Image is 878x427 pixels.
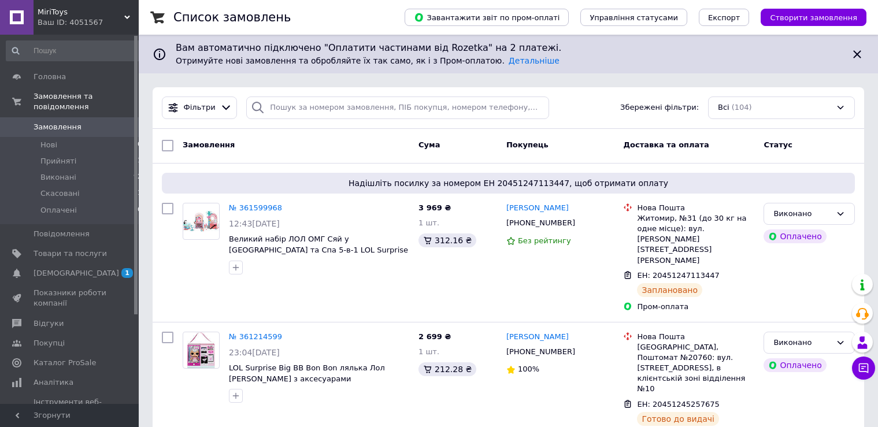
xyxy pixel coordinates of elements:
[504,216,577,231] div: [PHONE_NUMBER]
[176,56,560,65] span: Отримуйте нові замовлення та обробляйте їх так само, як і з Пром-оплатою.
[34,122,81,132] span: Замовлення
[229,235,408,265] a: Великий набір ЛОЛ ОМГ Сяй у [GEOGRAPHIC_DATA] та Спа 5-в-1 LOL Surprise Shine On Salon & Spa
[6,40,143,61] input: Пошук
[229,219,280,228] span: 12:43[DATE]
[183,211,219,232] img: Фото товару
[773,337,831,349] div: Виконано
[138,140,142,150] span: 0
[134,188,142,199] span: 11
[34,397,107,418] span: Інструменти веб-майстра та SEO
[590,13,678,22] span: Управління статусами
[34,72,66,82] span: Головна
[764,229,826,243] div: Оплачено
[749,13,866,21] a: Створити замовлення
[418,218,439,227] span: 1 шт.
[637,400,719,409] span: ЕН: 20451245257675
[229,348,280,357] span: 23:04[DATE]
[229,203,282,212] a: № 361599968
[518,236,571,245] span: Без рейтингу
[418,332,451,341] span: 2 699 ₴
[121,268,133,278] span: 1
[509,56,560,65] a: Детальніше
[637,332,754,342] div: Нова Пошта
[183,140,235,149] span: Замовлення
[34,318,64,329] span: Відгуки
[764,140,792,149] span: Статус
[620,102,699,113] span: Збережені фільтри:
[773,208,831,220] div: Виконано
[134,172,142,183] span: 92
[708,13,740,22] span: Експорт
[138,156,142,166] span: 1
[637,213,754,266] div: Житомир, №31 (до 30 кг на одне місце): вул. [PERSON_NAME][STREET_ADDRESS][PERSON_NAME]
[40,140,57,150] span: Нові
[418,233,476,247] div: 312.16 ₴
[637,412,719,426] div: Готово до видачі
[34,91,139,112] span: Замовлення та повідомлення
[166,177,850,189] span: Надішліть посилку за номером ЕН 20451247113447, щоб отримати оплату
[34,248,107,259] span: Товари та послуги
[34,229,90,239] span: Повідомлення
[40,172,76,183] span: Виконані
[34,268,119,279] span: [DEMOGRAPHIC_DATA]
[732,103,752,112] span: (104)
[637,283,702,297] div: Заплановано
[34,338,65,348] span: Покупці
[229,363,385,383] a: LOL Surprise Big BB Bon Bon лялька Лол [PERSON_NAME] з аксесуарами
[187,332,215,368] img: Фото товару
[418,347,439,356] span: 1 шт.
[764,358,826,372] div: Оплачено
[506,203,569,214] a: [PERSON_NAME]
[637,302,754,312] div: Пром-оплата
[184,102,216,113] span: Фільтри
[699,9,750,26] button: Експорт
[852,357,875,380] button: Чат з покупцем
[34,288,107,309] span: Показники роботи компанії
[580,9,687,26] button: Управління статусами
[38,17,139,28] div: Ваш ID: 4051567
[770,13,857,22] span: Створити замовлення
[183,332,220,369] a: Фото товару
[34,377,73,388] span: Аналітика
[38,7,124,17] span: MiriToys
[183,203,220,240] a: Фото товару
[637,342,754,395] div: [GEOGRAPHIC_DATA], Поштомат №20760: вул. [STREET_ADDRESS], в клієнтській зоні відділення №10
[34,358,96,368] span: Каталог ProSale
[405,9,569,26] button: Завантажити звіт по пром-оплаті
[246,96,549,119] input: Пошук за номером замовлення, ПІБ покупця, номером телефону, Email, номером накладної
[40,188,80,199] span: Скасовані
[504,344,577,359] div: [PHONE_NUMBER]
[518,365,539,373] span: 100%
[418,140,440,149] span: Cума
[637,203,754,213] div: Нова Пошта
[718,102,729,113] span: Всі
[229,332,282,341] a: № 361214599
[40,205,77,216] span: Оплачені
[173,10,291,24] h1: Список замовлень
[176,42,841,55] span: Вам автоматично підключено "Оплатити частинами від Rozetka" на 2 платежі.
[506,332,569,343] a: [PERSON_NAME]
[418,362,476,376] div: 212.28 ₴
[138,205,142,216] span: 0
[623,140,709,149] span: Доставка та оплата
[506,140,549,149] span: Покупець
[414,12,560,23] span: Завантажити звіт по пром-оплаті
[40,156,76,166] span: Прийняті
[761,9,866,26] button: Створити замовлення
[418,203,451,212] span: 3 969 ₴
[637,271,719,280] span: ЕН: 20451247113447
